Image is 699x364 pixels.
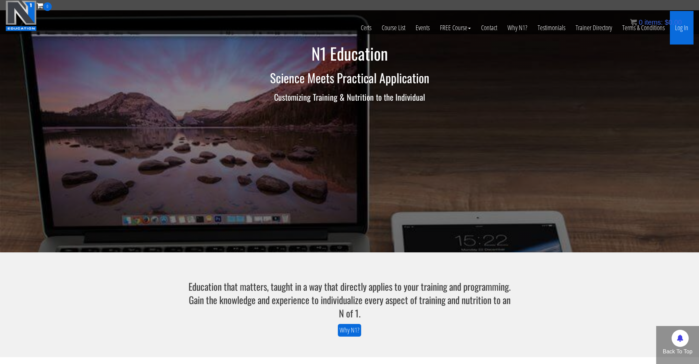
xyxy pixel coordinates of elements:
bdi: 0.00 [665,18,682,26]
a: 0 [37,1,52,10]
a: Why N1? [502,11,532,45]
h1: N1 Education [149,45,550,63]
a: Certs [356,11,377,45]
span: 0 [43,2,52,11]
span: 0 [639,18,642,26]
a: Why N1? [338,324,361,337]
a: Events [410,11,435,45]
a: Testimonials [532,11,571,45]
h2: Science Meets Practical Application [149,71,550,85]
a: Log In [670,11,694,45]
a: FREE Course [435,11,476,45]
span: $ [665,18,669,26]
a: Terms & Conditions [617,11,670,45]
img: n1-education [5,0,37,31]
a: Contact [476,11,502,45]
h3: Education that matters, taught in a way that directly applies to your training and programming. G... [186,280,513,320]
a: 0 items: $0.00 [630,18,682,26]
a: Course List [377,11,410,45]
a: Trainer Directory [571,11,617,45]
h3: Customizing Training & Nutrition to the Individual [149,92,550,101]
img: icon11.png [630,19,637,26]
span: items: [645,18,663,26]
p: Back To Top [656,348,699,356]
